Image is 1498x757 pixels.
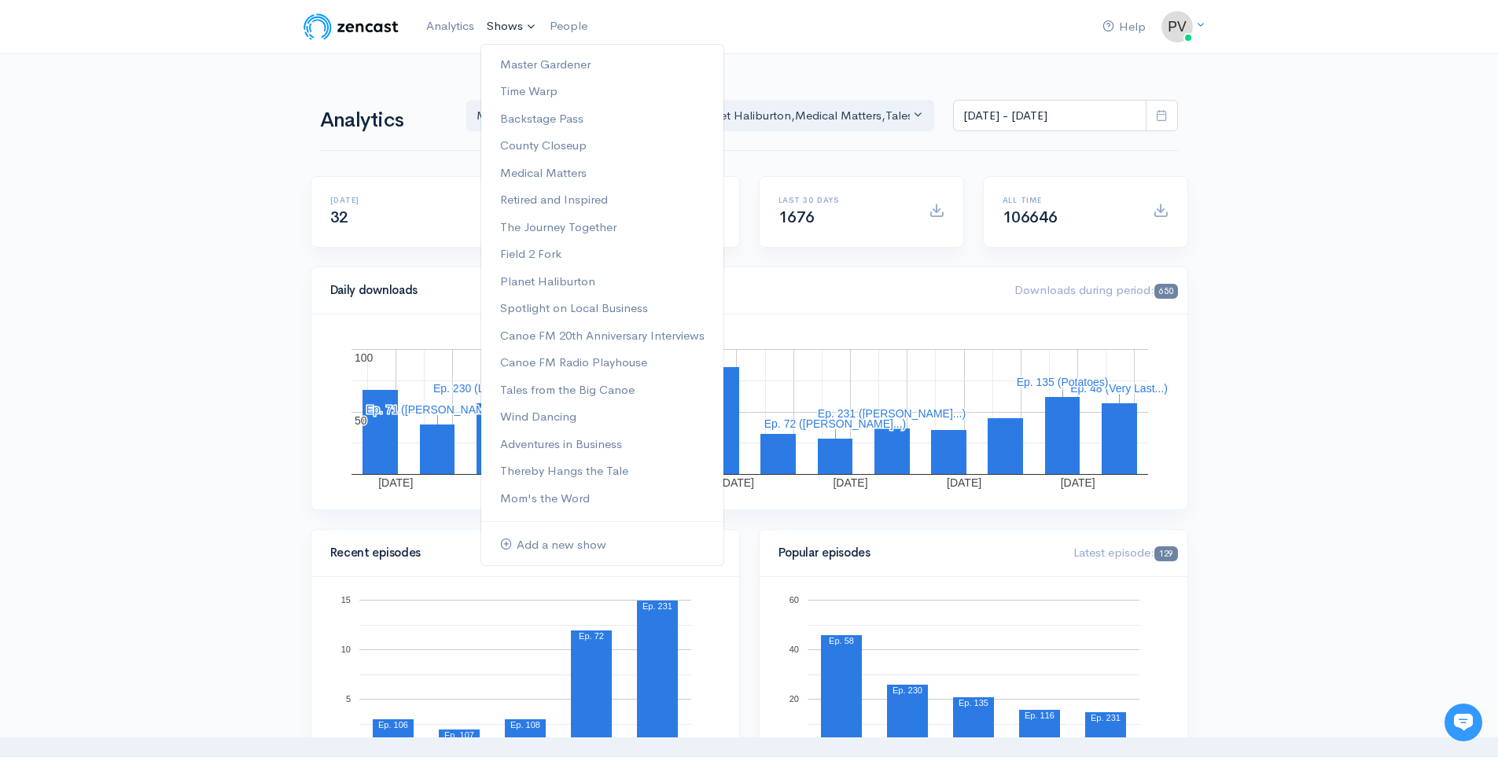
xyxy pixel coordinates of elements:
text: [DATE] [947,476,981,489]
text: Ep. 231 [642,601,672,611]
h6: [DATE] [330,196,462,204]
h6: Last 30 days [778,196,910,204]
a: Analytics [420,9,480,43]
text: 100 [355,351,374,364]
a: Add a new show [481,531,723,559]
text: Ep. 72 [579,631,604,641]
span: Latest episode: [1073,545,1177,560]
span: 129 [1154,546,1177,561]
span: 32 [330,208,348,227]
text: 40 [789,645,798,654]
h2: Just let us know if you need anything and we'll be happy to help! 🙂 [24,105,291,180]
svg: A chart. [778,596,1169,753]
text: Ep. 108 [510,720,540,729]
button: New conversation [24,208,290,240]
span: 650 [1154,284,1177,299]
a: Canoe FM Radio Playhouse [481,349,723,377]
text: Ep. 72 ([PERSON_NAME]...) [764,417,906,430]
img: ... [1161,11,1193,42]
iframe: gist-messenger-bubble-iframe [1445,704,1482,741]
a: Spotlight on Local Business [481,295,723,322]
p: Find an answer quickly [21,270,293,288]
a: People [543,9,594,43]
text: Ep. 230 [893,685,922,695]
ul: Shows [480,44,724,566]
button: Mom's the Word, Adventures in Business, Planet Haliburton, Medical Matters, Tales from the Big Ca... [466,100,935,132]
text: [DATE] [719,476,753,489]
input: analytics date range selector [953,100,1147,132]
span: New conversation [101,218,189,230]
h1: Hi 👋 [24,76,291,101]
text: Ep. 71 ([PERSON_NAME]...) [366,403,508,416]
text: Ep. 107 [444,730,474,740]
text: Ep. 106 [378,720,408,729]
text: Ep. 48 (Very Last...) [1070,382,1168,395]
a: Help [1096,10,1152,44]
a: Adventures in Business [481,431,723,458]
text: 5 [345,694,350,704]
h1: Analytics [320,109,447,132]
text: 60 [789,595,798,604]
a: Retired and Inspired [481,186,723,214]
text: 20 [789,694,798,704]
svg: A chart. [330,333,1169,491]
span: 106646 [1003,208,1058,227]
a: Shows [480,9,543,44]
svg: A chart. [330,596,720,753]
a: Thereby Hangs the Tale [481,458,723,485]
text: [DATE] [1060,476,1095,489]
h4: Popular episodes [778,546,1055,560]
text: Ep. 231 [1091,713,1121,722]
text: 10 [340,645,350,654]
div: Mom's the Word , Adventures in Business , Planet Haliburton , Medical Matters , Tales from the Bi... [477,107,911,125]
text: Ep. 135 [959,698,988,707]
a: Tales from the Big Canoe [481,377,723,404]
a: Wind Dancing [481,403,723,431]
a: Mom's the Word [481,485,723,513]
a: Canoe FM 20th Anniversary Interviews [481,322,723,350]
text: Ep. 230 (Lumber Cam...) [432,382,554,395]
a: County Closeup [481,132,723,160]
text: [DATE] [833,476,867,489]
h6: All time [1003,196,1134,204]
text: Ep. 135 (Potatoes) [1016,376,1108,388]
a: Planet Haliburton [481,268,723,296]
a: Backstage Pass [481,105,723,133]
input: Search articles [46,296,281,327]
text: 15 [340,595,350,604]
a: Medical Matters [481,160,723,187]
text: [DATE] [378,476,413,489]
text: Ep. 58 [829,636,854,645]
span: 1676 [778,208,815,227]
text: Ep. 116 [1025,711,1054,720]
text: Ep. 231 ([PERSON_NAME]...) [817,407,965,420]
span: Downloads during period: [1014,282,1177,297]
text: 50 [355,414,367,427]
h4: Daily downloads [330,284,996,297]
a: Master Gardener [481,51,723,79]
a: Field 2 Fork [481,241,723,268]
a: The Journey Together [481,214,723,241]
h4: Recent episodes [330,546,711,560]
a: Time Warp [481,78,723,105]
img: ZenCast Logo [301,11,401,42]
